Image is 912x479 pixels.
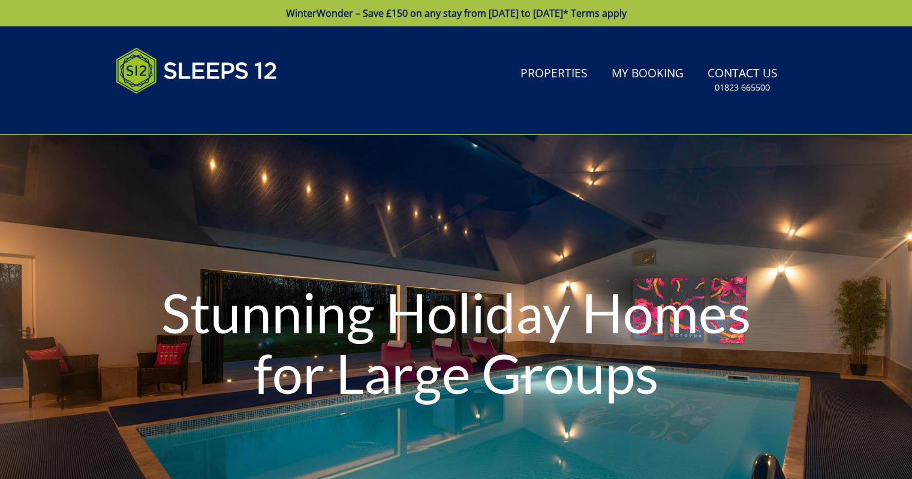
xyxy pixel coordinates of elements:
a: Contact Us01823 665500 [703,61,782,100]
small: 01823 665500 [715,82,770,94]
a: Properties [516,61,592,88]
img: Sleeps 12 [116,41,278,101]
h1: Stunning Holiday Homes for Large Groups [137,258,775,427]
a: My Booking [607,61,688,88]
iframe: Customer reviews powered by Trustpilot [110,108,236,118]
